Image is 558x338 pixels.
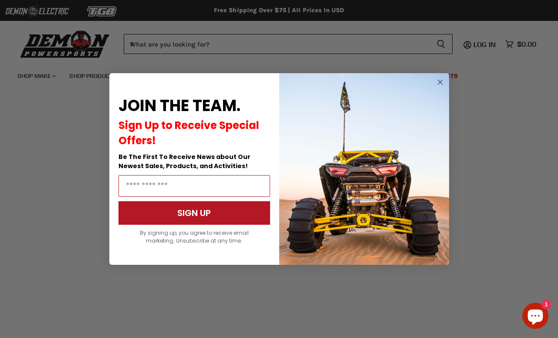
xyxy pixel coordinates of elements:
[279,73,449,265] img: a9095488-b6e7-41ba-879d-588abfab540b.jpeg
[118,201,270,225] button: SIGN UP
[118,118,259,148] span: Sign Up to Receive Special Offers!
[520,303,551,331] inbox-online-store-chat: Shopify online store chat
[435,77,446,88] button: Close dialog
[118,175,270,197] input: Email Address
[118,152,250,170] span: Be The First To Receive News about Our Newest Sales, Products, and Activities!
[118,95,240,117] span: JOIN THE TEAM.
[140,229,249,244] span: By signing up, you agree to receive email marketing. Unsubscribe at any time.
